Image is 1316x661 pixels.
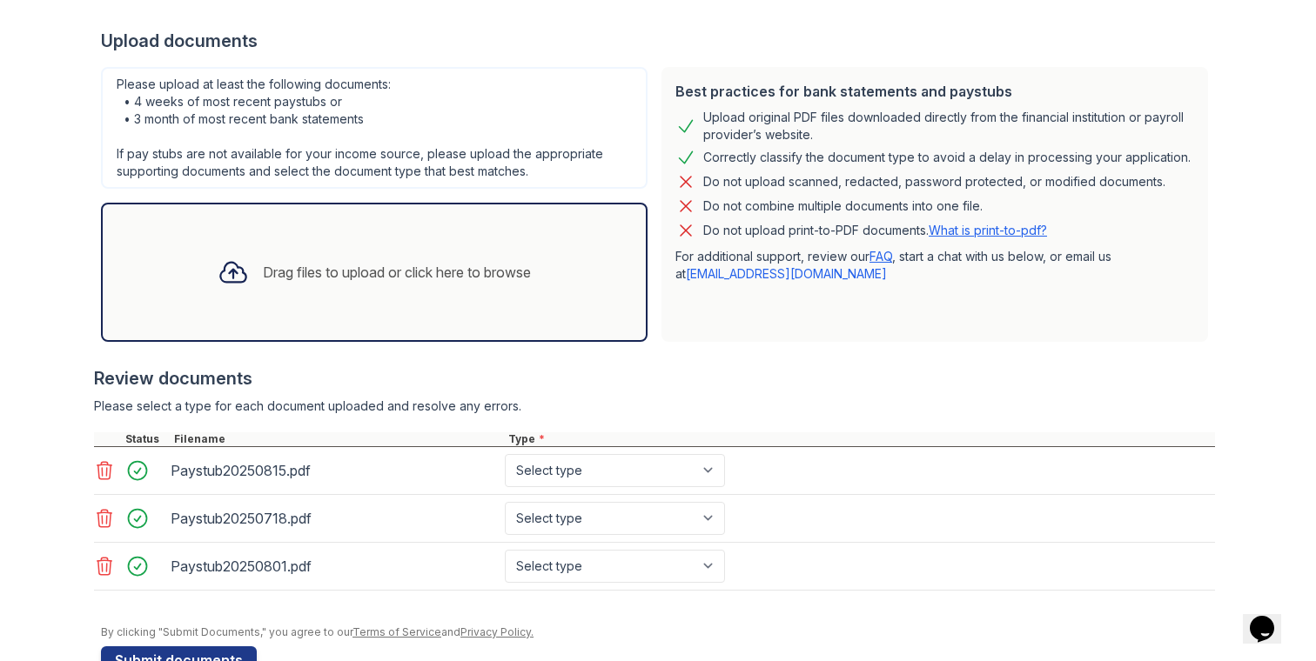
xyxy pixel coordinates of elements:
a: Privacy Policy. [460,625,534,638]
iframe: chat widget [1243,591,1299,644]
div: Status [122,432,171,446]
div: Please upload at least the following documents: • 4 weeks of most recent paystubs or • 3 month of... [101,67,648,189]
div: Upload original PDF files downloaded directly from the financial institution or payroll provider’... [703,109,1194,144]
div: Do not upload scanned, redacted, password protected, or modified documents. [703,171,1165,192]
div: Type [505,432,1215,446]
div: Paystub20250801.pdf [171,552,498,580]
div: Paystub20250815.pdf [171,457,498,484]
a: What is print-to-pdf? [929,223,1047,237]
div: Do not combine multiple documents into one file. [703,196,983,217]
div: Upload documents [101,29,1215,53]
div: Please select a type for each document uploaded and resolve any errors. [94,397,1215,415]
div: Paystub20250718.pdf [171,504,498,532]
div: Review documents [94,366,1215,391]
div: Best practices for bank statements and paystubs [675,81,1194,102]
div: By clicking "Submit Documents," you agree to our and [101,625,1215,639]
p: For additional support, review our , start a chat with us below, or email us at [675,248,1194,283]
a: FAQ [869,249,892,264]
div: Filename [171,432,505,446]
div: Drag files to upload or click here to browse [263,262,531,283]
p: Do not upload print-to-PDF documents. [703,222,1047,239]
a: Terms of Service [352,625,441,638]
div: Correctly classify the document type to avoid a delay in processing your application. [703,147,1191,168]
a: [EMAIL_ADDRESS][DOMAIN_NAME] [686,266,887,281]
